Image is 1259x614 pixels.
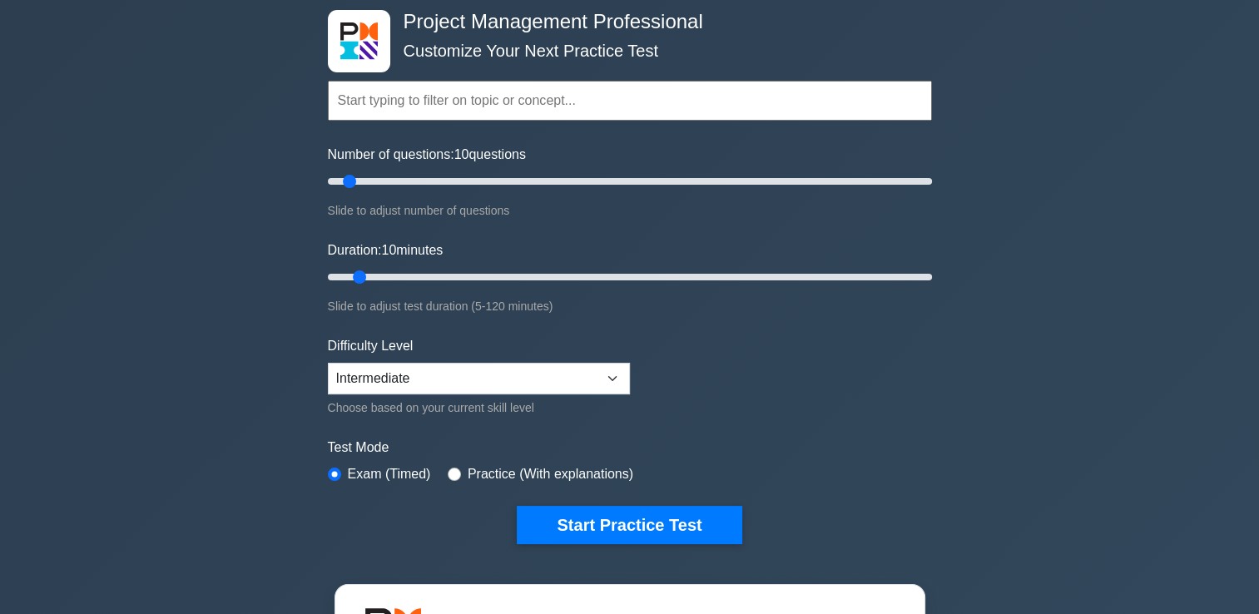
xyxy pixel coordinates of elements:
[454,147,469,161] span: 10
[328,145,526,165] label: Number of questions: questions
[328,336,414,356] label: Difficulty Level
[517,506,741,544] button: Start Practice Test
[328,240,444,260] label: Duration: minutes
[348,464,431,484] label: Exam (Timed)
[328,81,932,121] input: Start typing to filter on topic or concept...
[397,10,850,34] h4: Project Management Professional
[468,464,633,484] label: Practice (With explanations)
[328,398,630,418] div: Choose based on your current skill level
[328,201,932,220] div: Slide to adjust number of questions
[328,438,932,458] label: Test Mode
[381,243,396,257] span: 10
[328,296,932,316] div: Slide to adjust test duration (5-120 minutes)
